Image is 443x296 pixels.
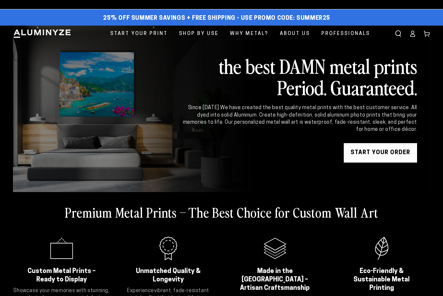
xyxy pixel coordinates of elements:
span: 25% off Summer Savings + Free Shipping - Use Promo Code: SUMMER25 [103,15,330,22]
h2: Custom Metal Prints – Ready to Display [21,267,102,284]
a: Shop By Use [174,26,223,42]
h2: Unmatched Quality & Longevity [128,267,209,284]
div: Since [DATE] We have created the best quality metal prints with the best customer service. All dy... [182,104,417,133]
a: Start Your Print [105,26,173,42]
span: Why Metal? [230,29,269,38]
span: Start Your Print [110,29,168,38]
h2: Eco-Friendly & Sustainable Metal Printing [341,267,422,292]
span: About Us [280,29,310,38]
span: Professionals [321,29,370,38]
a: About Us [275,26,315,42]
a: Why Metal? [225,26,273,42]
span: Shop By Use [179,29,219,38]
h2: Made in the [GEOGRAPHIC_DATA] – Artisan Craftsmanship [234,267,315,292]
a: START YOUR Order [344,143,417,163]
img: Aluminyze [13,29,71,39]
h2: Premium Metal Prints – The Best Choice for Custom Wall Art [65,204,378,221]
summary: Search our site [391,27,405,41]
h2: the best DAMN metal prints Period. Guaranteed. [182,55,417,98]
a: Professionals [317,26,375,42]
